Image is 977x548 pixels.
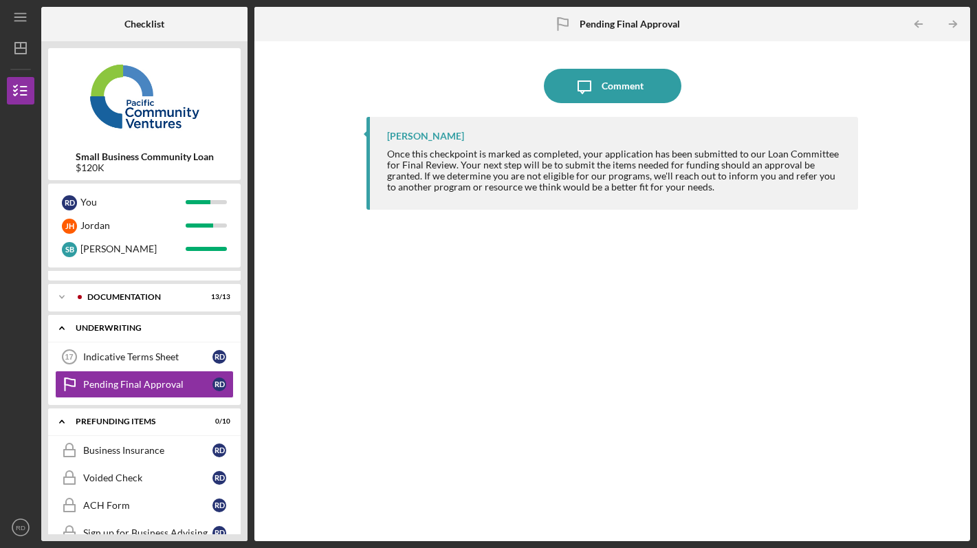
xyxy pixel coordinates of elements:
a: Pending Final ApprovalRD [55,371,234,398]
div: R D [212,377,226,391]
img: Product logo [48,55,241,138]
div: Jordan [80,214,186,237]
div: R D [212,526,226,540]
a: Business InsuranceRD [55,437,234,464]
div: Business Insurance [83,445,212,456]
div: ACH Form [83,500,212,511]
div: Underwriting [76,324,223,332]
div: Pending Final Approval [83,379,212,390]
a: Voided CheckRD [55,464,234,492]
a: Sign up for Business AdvisingRD [55,519,234,547]
div: Indicative Terms Sheet [83,351,212,362]
div: Prefunding Items [76,417,196,426]
div: You [80,190,186,214]
div: J H [62,219,77,234]
b: Checklist [124,19,164,30]
div: $120K [76,162,214,173]
div: 0 / 10 [206,417,230,426]
a: ACH FormRD [55,492,234,519]
text: RD [16,524,25,531]
div: R D [212,498,226,512]
div: Documentation [87,293,196,301]
div: R D [212,350,226,364]
div: Once this checkpoint is marked as completed, your application has been submitted to our Loan Comm... [387,149,844,193]
b: Small Business Community Loan [76,151,214,162]
b: Pending Final Approval [580,19,680,30]
div: Comment [602,69,644,103]
tspan: 17 [65,353,73,361]
div: S B [62,242,77,257]
div: Voided Check [83,472,212,483]
a: 17Indicative Terms SheetRD [55,343,234,371]
button: RD [7,514,34,541]
div: [PERSON_NAME] [80,237,186,261]
button: Comment [544,69,681,103]
div: R D [212,443,226,457]
div: R D [62,195,77,210]
div: [PERSON_NAME] [387,131,464,142]
div: Sign up for Business Advising [83,527,212,538]
div: 13 / 13 [206,293,230,301]
div: R D [212,471,226,485]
